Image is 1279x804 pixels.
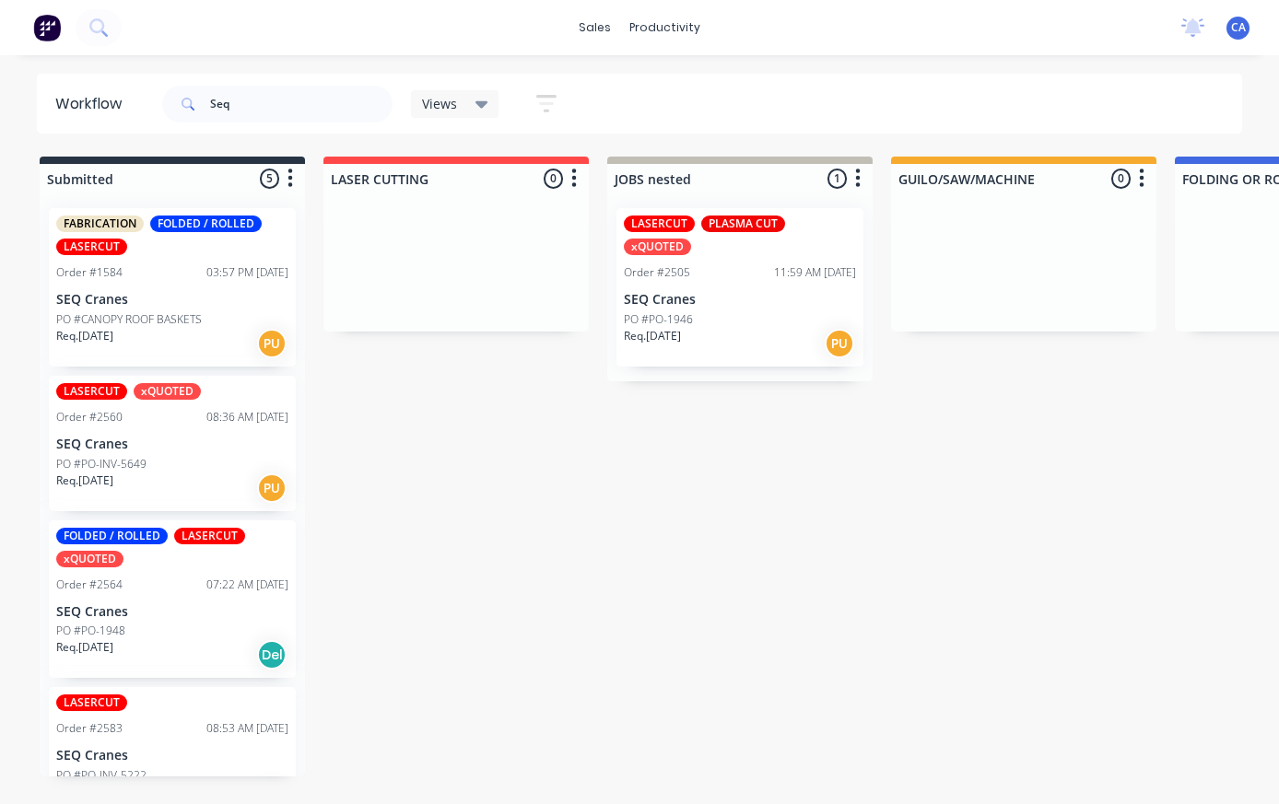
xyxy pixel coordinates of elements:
div: FOLDED / ROLLED [56,528,168,544]
div: PU [825,329,854,358]
div: Workflow [55,93,131,115]
div: FOLDED / ROLLEDLASERCUTxQUOTEDOrder #256407:22 AM [DATE]SEQ CranesPO #PO-1948Req.[DATE]Del [49,520,296,679]
div: Order #2583 [56,720,123,737]
span: Views [422,94,457,113]
div: 08:36 AM [DATE] [206,409,288,425]
div: Order #2560 [56,409,123,425]
p: SEQ Cranes [624,292,856,308]
p: PO #PO-INV-5222 [56,767,147,784]
div: Order #2564 [56,577,123,593]
p: SEQ Cranes [56,604,288,620]
div: FABRICATION [56,216,144,232]
div: PU [257,329,287,358]
div: 03:57 PM [DATE] [206,264,288,281]
div: Order #1584 [56,264,123,281]
div: LASERCUT [174,528,245,544]
div: PLASMA CUT [701,216,785,232]
span: CA [1231,19,1246,36]
p: SEQ Cranes [56,292,288,308]
div: PU [257,473,287,503]
div: LASERCUTxQUOTEDOrder #256008:36 AM [DATE]SEQ CranesPO #PO-INV-5649Req.[DATE]PU [49,376,296,511]
img: Factory [33,14,61,41]
div: sales [569,14,620,41]
div: FOLDED / ROLLED [150,216,262,232]
div: Del [257,640,287,670]
div: Order #2505 [624,264,690,281]
p: Req. [DATE] [56,639,113,656]
div: productivity [620,14,710,41]
div: xQUOTED [624,239,691,255]
div: LASERCUT [56,383,127,400]
div: FABRICATIONFOLDED / ROLLEDLASERCUTOrder #158403:57 PM [DATE]SEQ CranesPO #CANOPY ROOF BASKETSReq.... [49,208,296,367]
div: xQUOTED [56,551,123,567]
p: PO #CANOPY ROOF BASKETS [56,311,202,328]
p: PO #PO-1946 [624,311,693,328]
p: Req. [DATE] [56,472,113,489]
p: PO #PO-1948 [56,623,125,639]
input: Search for orders... [210,86,393,122]
div: 07:22 AM [DATE] [206,577,288,593]
p: Req. [DATE] [624,328,681,344]
p: SEQ Cranes [56,748,288,763]
p: Req. [DATE] [56,328,113,344]
p: PO #PO-INV-5649 [56,456,147,472]
div: xQUOTED [134,383,201,400]
div: LASERCUTPLASMA CUTxQUOTEDOrder #250511:59 AM [DATE]SEQ CranesPO #PO-1946Req.[DATE]PU [616,208,863,367]
div: LASERCUT [624,216,695,232]
div: 08:53 AM [DATE] [206,720,288,737]
div: LASERCUT [56,694,127,711]
div: 11:59 AM [DATE] [774,264,856,281]
p: SEQ Cranes [56,437,288,452]
div: LASERCUT [56,239,127,255]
